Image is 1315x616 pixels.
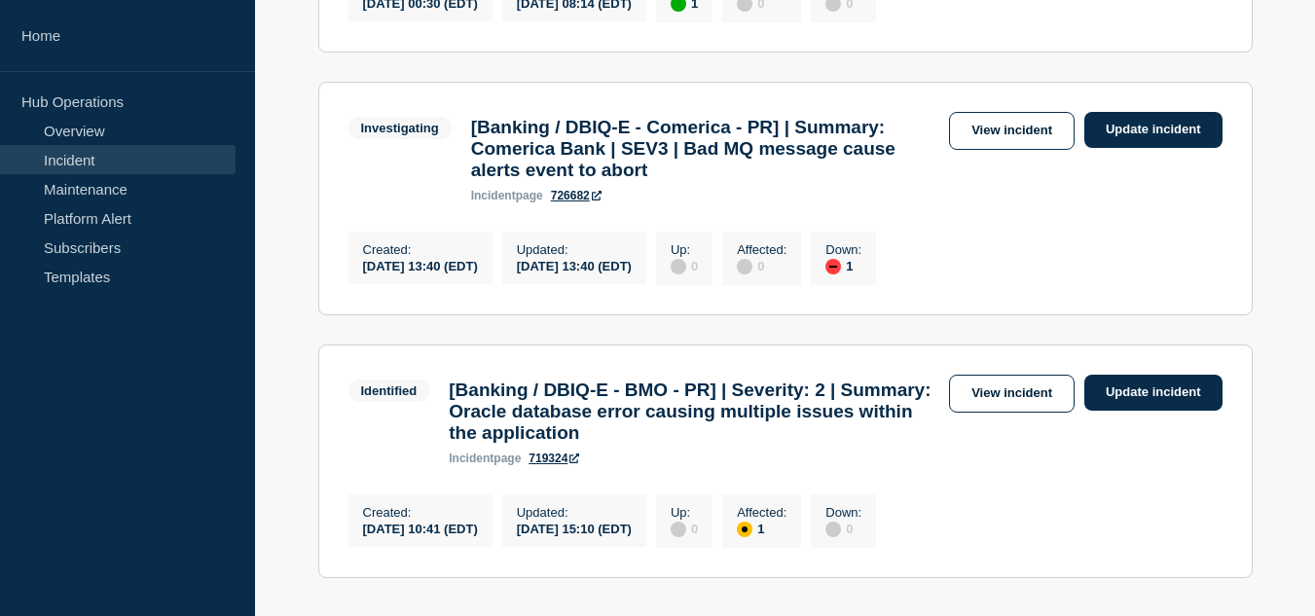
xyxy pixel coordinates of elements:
[449,452,521,465] p: page
[471,189,516,202] span: incident
[671,242,698,257] p: Up :
[363,505,478,520] p: Created :
[825,259,841,274] div: down
[1084,112,1223,148] a: Update incident
[471,117,939,181] h3: [Banking / DBIQ-E - Comerica - PR] | Summary: Comerica Bank | SEV3 | Bad MQ message cause alerts ...
[671,520,698,537] div: 0
[517,257,632,273] div: [DATE] 13:40 (EDT)
[825,505,861,520] p: Down :
[348,380,430,402] span: Identified
[737,520,786,537] div: 1
[825,522,841,537] div: disabled
[671,259,686,274] div: disabled
[363,242,478,257] p: Created :
[671,257,698,274] div: 0
[825,242,861,257] p: Down :
[737,522,752,537] div: affected
[949,112,1075,150] a: View incident
[671,522,686,537] div: disabled
[825,257,861,274] div: 1
[551,189,602,202] a: 726682
[737,505,786,520] p: Affected :
[671,505,698,520] p: Up :
[348,117,452,139] span: Investigating
[1084,375,1223,411] a: Update incident
[363,520,478,536] div: [DATE] 10:41 (EDT)
[517,505,632,520] p: Updated :
[363,257,478,273] div: [DATE] 13:40 (EDT)
[471,189,543,202] p: page
[949,375,1075,413] a: View incident
[737,242,786,257] p: Affected :
[517,520,632,536] div: [DATE] 15:10 (EDT)
[529,452,579,465] a: 719324
[737,259,752,274] div: disabled
[449,452,493,465] span: incident
[825,520,861,537] div: 0
[449,380,939,444] h3: [Banking / DBIQ-E - BMO - PR] | Severity: 2 | Summary: Oracle database error causing multiple iss...
[517,242,632,257] p: Updated :
[737,257,786,274] div: 0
